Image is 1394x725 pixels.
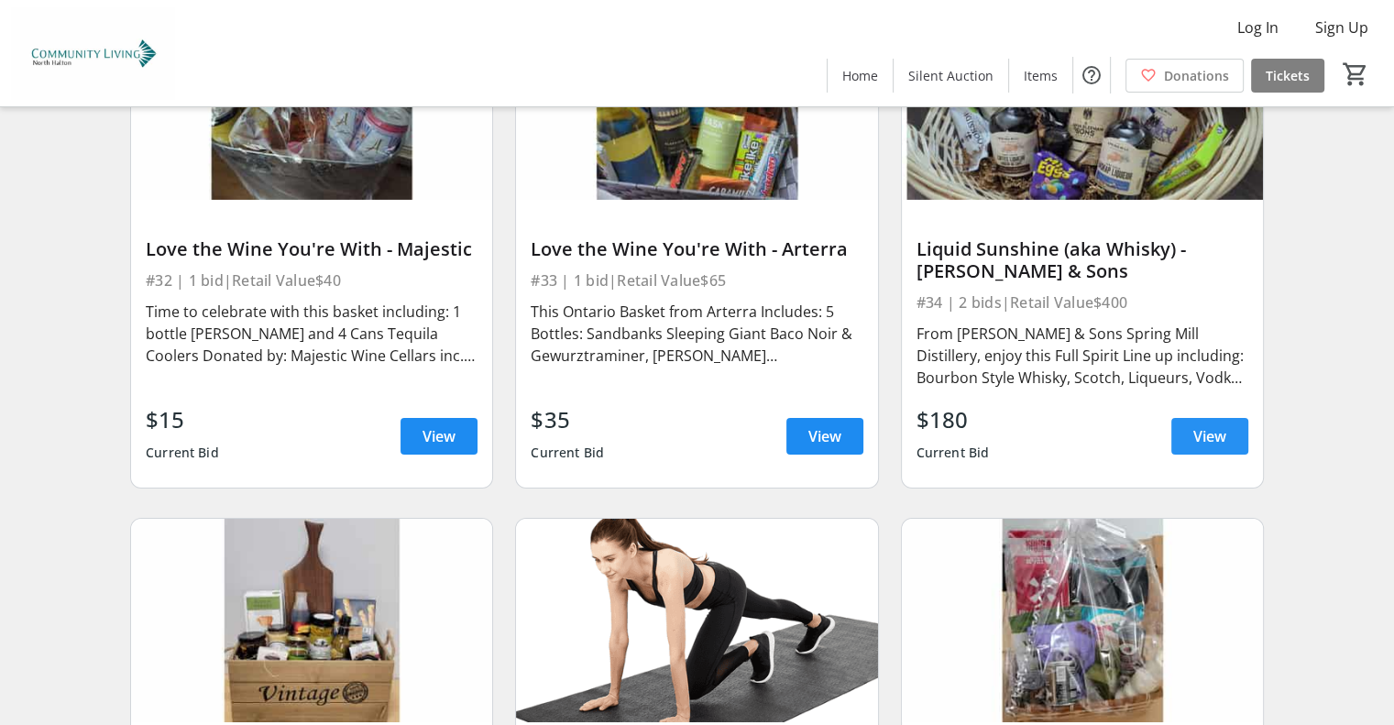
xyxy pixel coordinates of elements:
[842,66,878,85] span: Home
[1266,66,1310,85] span: Tickets
[917,238,1248,282] div: Liquid Sunshine (aka Whisky) - [PERSON_NAME] & Sons
[917,323,1248,389] div: From [PERSON_NAME] & Sons Spring Mill Distillery, enjoy this Full Spirit Line up including: Bourb...
[1164,66,1229,85] span: Donations
[1339,58,1372,91] button: Cart
[902,519,1263,722] img: Fetching Fun - Global Pet Foods Milton
[146,403,219,436] div: $15
[131,519,492,722] img: Shop Local - Ultra Foods Milton
[531,436,604,469] div: Current Bid
[917,436,990,469] div: Current Bid
[11,7,174,99] img: Community Living North Halton's Logo
[1315,16,1368,38] span: Sign Up
[917,290,1248,315] div: #34 | 2 bids | Retail Value $400
[786,418,863,455] a: View
[917,403,990,436] div: $180
[531,301,862,367] div: This Ontario Basket from Arterra Includes: 5 Bottles: Sandbanks Sleeping Giant Baco Noir & Gewurz...
[1009,59,1072,93] a: Items
[146,301,477,367] div: Time to celebrate with this basket including: 1 bottle [PERSON_NAME] and 4 Cans Tequila Coolers D...
[1251,59,1324,93] a: Tickets
[1171,418,1248,455] a: View
[894,59,1008,93] a: Silent Auction
[531,238,862,260] div: Love the Wine You're With - Arterra
[1301,13,1383,42] button: Sign Up
[1073,57,1110,93] button: Help
[808,425,841,447] span: View
[908,66,993,85] span: Silent Auction
[516,519,877,722] img: The Floor is Yours...and Soft!
[401,418,477,455] a: View
[1024,66,1058,85] span: Items
[531,268,862,293] div: #33 | 1 bid | Retail Value $65
[146,238,477,260] div: Love the Wine You're With - Majestic
[1223,13,1293,42] button: Log In
[423,425,456,447] span: View
[146,436,219,469] div: Current Bid
[146,268,477,293] div: #32 | 1 bid | Retail Value $40
[828,59,893,93] a: Home
[1193,425,1226,447] span: View
[1125,59,1244,93] a: Donations
[1237,16,1279,38] span: Log In
[531,403,604,436] div: $35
